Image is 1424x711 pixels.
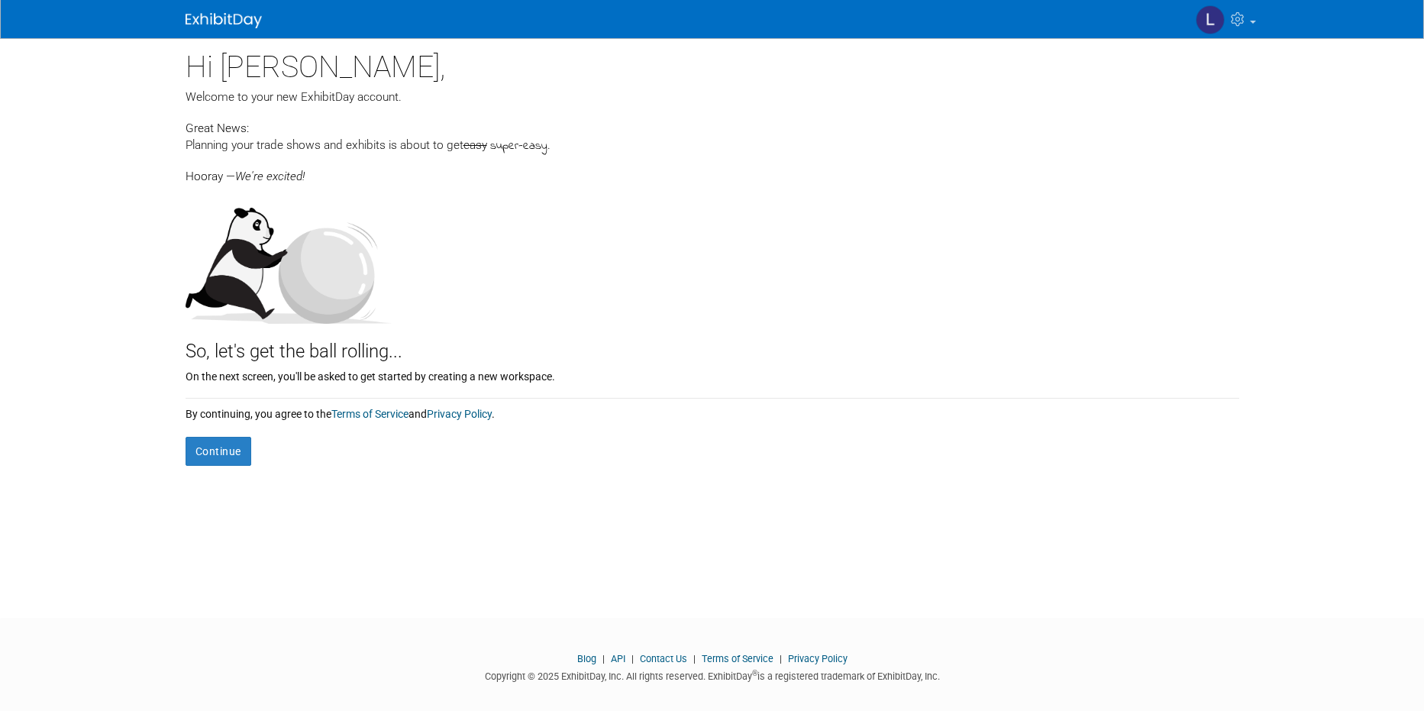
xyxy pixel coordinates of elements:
[611,653,625,664] a: API
[463,138,487,152] span: easy
[490,137,547,155] span: super-easy
[186,365,1239,384] div: On the next screen, you'll be asked to get started by creating a new workspace.
[702,653,773,664] a: Terms of Service
[628,653,638,664] span: |
[186,192,392,324] img: Let's get the ball rolling
[427,408,492,420] a: Privacy Policy
[235,170,305,183] span: We're excited!
[186,119,1239,137] div: Great News:
[186,324,1239,365] div: So, let's get the ball rolling...
[776,653,786,664] span: |
[186,89,1239,105] div: Welcome to your new ExhibitDay account.
[186,137,1239,155] div: Planning your trade shows and exhibits is about to get .
[186,13,262,28] img: ExhibitDay
[331,408,408,420] a: Terms of Service
[186,399,1239,422] div: By continuing, you agree to the and .
[186,437,251,466] button: Continue
[577,653,596,664] a: Blog
[186,155,1239,185] div: Hooray —
[186,38,1239,89] div: Hi [PERSON_NAME],
[599,653,609,664] span: |
[1196,5,1225,34] img: leila fagerberg
[788,653,848,664] a: Privacy Policy
[752,669,757,677] sup: ®
[640,653,687,664] a: Contact Us
[689,653,699,664] span: |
